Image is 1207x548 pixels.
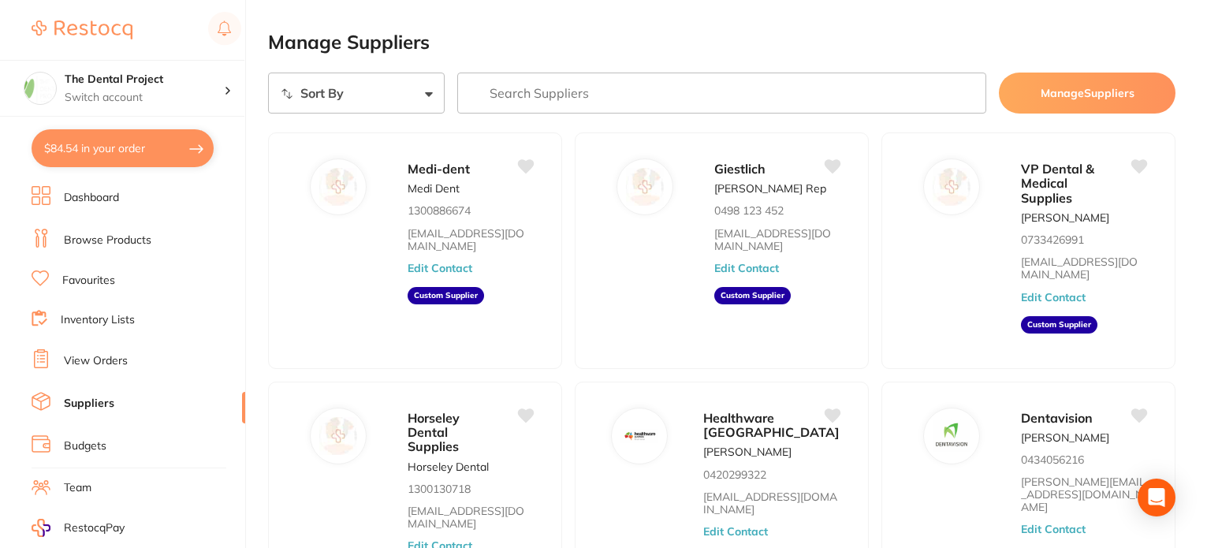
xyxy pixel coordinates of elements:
[1021,453,1084,466] p: 0434056216
[457,73,986,114] input: Search Suppliers
[1021,431,1109,444] p: [PERSON_NAME]
[626,168,664,206] img: Giestlich
[319,168,357,206] img: Medi-dent
[408,262,472,274] button: Edit Contact
[620,417,658,455] img: Healthware Australia
[714,227,840,252] a: [EMAIL_ADDRESS][DOMAIN_NAME]
[268,32,1175,54] h2: Manage Suppliers
[933,168,970,206] img: VP Dental & Medical Supplies
[703,490,840,516] a: [EMAIL_ADDRESS][DOMAIN_NAME]
[408,410,460,455] span: Horseley Dental Supplies
[32,519,125,537] a: RestocqPay
[408,287,484,304] aside: Custom Supplier
[999,73,1175,114] button: ManageSuppliers
[319,417,357,455] img: Horseley Dental Supplies
[32,129,214,167] button: $84.54 in your order
[32,21,132,39] img: Restocq Logo
[714,287,791,304] aside: Custom Supplier
[64,396,114,412] a: Suppliers
[714,262,779,274] button: Edit Contact
[1021,161,1094,206] span: VP Dental & Medical Supplies
[408,182,460,195] p: Medi Dent
[64,438,106,454] a: Budgets
[64,353,128,369] a: View Orders
[1021,523,1086,535] button: Edit Contact
[64,480,91,496] a: Team
[1021,291,1086,304] button: Edit Contact
[64,520,125,536] span: RestocqPay
[703,410,840,440] span: Healthware [GEOGRAPHIC_DATA]
[65,72,224,88] h4: The Dental Project
[1021,255,1147,281] a: [EMAIL_ADDRESS][DOMAIN_NAME]
[64,233,151,248] a: Browse Products
[61,312,135,328] a: Inventory Lists
[32,12,132,48] a: Restocq Logo
[32,519,50,537] img: RestocqPay
[714,182,826,195] p: [PERSON_NAME] Rep
[408,505,534,530] a: [EMAIL_ADDRESS][DOMAIN_NAME]
[1021,233,1084,246] p: 0733426991
[64,190,119,206] a: Dashboard
[1021,475,1147,513] a: [PERSON_NAME][EMAIL_ADDRESS][DOMAIN_NAME]
[408,161,470,177] span: Medi-dent
[1021,410,1093,426] span: Dentavision
[65,90,224,106] p: Switch account
[714,161,766,177] span: Giestlich
[408,227,534,252] a: [EMAIL_ADDRESS][DOMAIN_NAME]
[933,417,970,455] img: Dentavision
[408,483,471,495] p: 1300130718
[1138,479,1175,516] div: Open Intercom Messenger
[408,460,489,473] p: Horseley Dental
[703,468,766,481] p: 0420299322
[703,525,768,538] button: Edit Contact
[62,273,115,289] a: Favourites
[703,445,792,458] p: [PERSON_NAME]
[408,204,471,217] p: 1300886674
[24,73,56,104] img: The Dental Project
[1021,211,1109,224] p: [PERSON_NAME]
[714,204,784,217] p: 0498 123 452
[1021,316,1097,334] aside: Custom Supplier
